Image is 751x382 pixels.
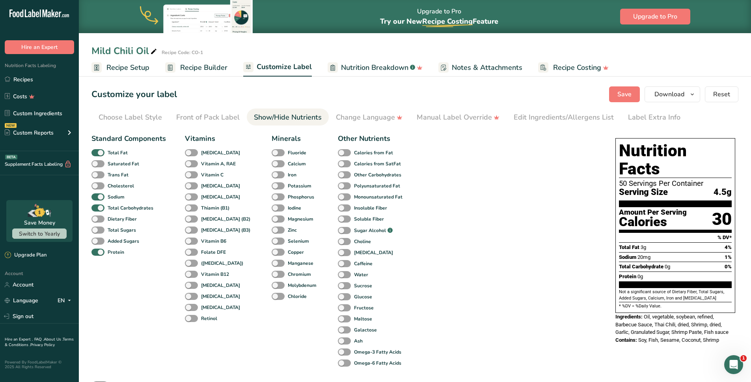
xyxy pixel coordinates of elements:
[354,315,372,322] b: Maltose
[637,254,650,260] span: 20mg
[452,62,522,73] span: Notes & Attachments
[619,142,732,178] h1: Nutrition Facts
[34,337,44,342] a: FAQ .
[354,337,363,345] b: Ash
[619,302,732,309] section: * %DV = %Daily Value.
[5,337,74,348] a: Terms & Conditions .
[288,193,314,200] b: Phosphorus
[354,171,401,178] b: Other Carbohydrates
[514,112,614,123] div: Edit Ingredients/Allergens List
[288,293,307,300] b: Chloride
[5,360,74,369] div: Powered By FoodLabelMaker © 2025 All Rights Reserved
[665,264,670,270] span: 0g
[108,149,128,156] b: Total Fat
[619,289,732,302] section: Not a significant source of Dietary Fiber, Total Sugars, Added Sugars, Calcium, Iron and [MEDICAL...
[354,227,386,234] b: Sugar Alcohol
[619,233,732,242] section: % DV*
[201,238,226,245] b: Vitamin B6
[5,155,17,159] div: BETA
[30,342,55,348] a: Privacy Policy
[288,227,297,234] b: Zinc
[354,160,401,167] b: Calories from SatFat
[619,187,668,197] span: Serving Size
[615,314,729,335] span: Oil, vegetable, soybean, refined, Barbecue Sauce, Thai Chili, dried, Shrimp, dried, Garlic, Granu...
[201,304,240,311] b: [MEDICAL_DATA]
[201,193,240,200] b: [MEDICAL_DATA]
[288,160,306,167] b: Calcium
[725,264,732,270] span: 0%
[354,149,393,156] b: Calories from Fat
[91,59,149,77] a: Recipe Setup
[5,123,17,128] div: NEW
[740,355,747,361] span: 1
[380,17,498,26] span: Try our New Feature
[201,227,250,234] b: [MEDICAL_DATA] (B3)
[108,160,139,167] b: Saturated Fat
[619,180,732,187] div: 50 Servings Per Container
[645,86,700,102] button: Download
[354,271,368,278] b: Water
[288,215,313,223] b: Magnesium
[553,62,601,73] span: Recipe Costing
[354,326,377,333] b: Galactose
[5,294,38,307] a: Language
[162,49,203,56] div: Recipe Code: CO-1
[354,293,372,300] b: Glucose
[654,90,684,99] span: Download
[354,204,387,212] b: Insoluble Fiber
[609,86,640,102] button: Save
[288,149,306,156] b: Fluoride
[5,40,74,54] button: Hire an Expert
[619,254,636,260] span: Sodium
[417,112,499,123] div: Manual Label Override
[354,249,393,256] b: [MEDICAL_DATA]
[619,209,687,216] div: Amount Per Serving
[5,337,33,342] a: Hire an Expert .
[5,129,54,137] div: Custom Reports
[108,215,137,223] b: Dietary Fiber
[713,90,730,99] span: Reset
[619,244,639,250] span: Total Fat
[201,249,226,256] b: Folate DFE
[108,182,134,189] b: Cholesterol
[201,315,217,322] b: Retinol
[637,273,643,279] span: 0g
[422,17,473,26] span: Recipe Costing
[91,133,166,144] div: Standard Components
[617,90,632,99] span: Save
[615,314,643,320] span: Ingredients:
[538,59,609,77] a: Recipe Costing
[58,296,74,305] div: EN
[5,251,47,259] div: Upgrade Plan
[633,12,677,21] span: Upgrade to Pro
[619,264,663,270] span: Total Carbohydrate
[714,187,732,197] span: 4.5g
[108,249,124,256] b: Protein
[201,171,224,178] b: Vitamin C
[341,62,408,73] span: Nutrition Breakdown
[619,216,687,228] div: Calories
[201,293,240,300] b: [MEDICAL_DATA]
[354,348,401,356] b: Omega-3 Fatty Acids
[99,112,162,123] div: Choose Label Style
[354,260,373,267] b: Caffeine
[354,238,371,245] b: Choline
[725,254,732,260] span: 1%
[108,227,136,234] b: Total Sugars
[108,238,139,245] b: Added Sugars
[628,112,680,123] div: Label Extra Info
[165,59,227,77] a: Recipe Builder
[354,182,400,189] b: Polyunsaturated Fat
[354,215,384,223] b: Soluble Fiber
[354,360,401,367] b: Omega-6 Fatty Acids
[201,204,229,212] b: Thiamin (B1)
[257,62,312,72] span: Customize Label
[338,133,405,144] div: Other Nutrients
[620,9,690,24] button: Upgrade to Pro
[641,244,646,250] span: 3g
[354,193,403,200] b: Monounsaturated Fat
[12,228,67,239] button: Switch to Yearly
[288,238,309,245] b: Selenium
[91,44,158,58] div: Mild Chili Oil
[638,337,719,343] span: Soy, Fish, Sesame, Coconut, Shrimp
